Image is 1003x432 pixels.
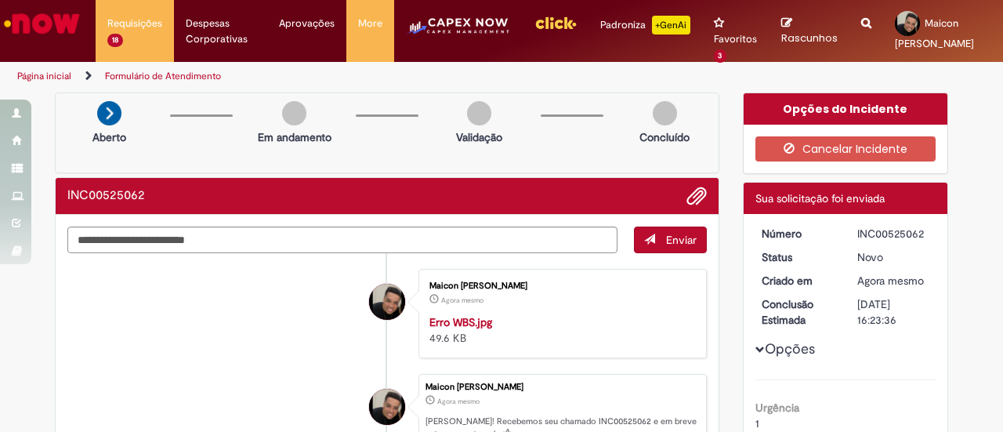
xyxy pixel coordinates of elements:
[857,296,930,328] div: [DATE] 16:23:36
[67,189,145,203] h2: INC00525062 Histórico de tíquete
[429,315,492,329] a: Erro WBS.jpg
[750,226,846,241] dt: Número
[750,273,846,289] dt: Criado em
[279,16,335,31] span: Aprovações
[429,281,690,291] div: Maicon [PERSON_NAME]
[755,416,759,430] span: 1
[369,389,405,425] div: Maicon Cristian Braga De Oliveira
[17,70,71,82] a: Página inicial
[714,49,727,63] span: 3
[429,314,690,346] div: 49.6 KB
[857,249,930,265] div: Novo
[750,249,846,265] dt: Status
[67,227,617,252] textarea: Digite sua mensagem aqui...
[2,8,82,39] img: ServiceNow
[714,31,757,47] span: Favoritos
[686,186,707,206] button: Adicionar anexos
[441,296,483,305] time: 29/09/2025 15:23:30
[781,31,838,45] span: Rascunhos
[600,16,690,34] div: Padroniza
[744,93,948,125] div: Opções do Incidente
[369,284,405,320] div: Maicon Cristian Braga De Oliveira
[441,296,483,305] span: Agora mesmo
[857,273,930,289] div: 29/09/2025 15:23:36
[895,16,974,50] span: Maicon [PERSON_NAME]
[755,136,936,162] button: Cancelar Incidente
[107,16,162,31] span: Requisições
[107,34,123,47] span: 18
[456,129,502,145] p: Validação
[437,397,480,406] time: 29/09/2025 15:23:36
[653,101,677,125] img: img-circle-grey.png
[652,16,690,34] p: +GenAi
[358,16,382,31] span: More
[755,191,885,205] span: Sua solicitação foi enviada
[857,226,930,241] div: INC00525062
[639,129,690,145] p: Concluído
[781,16,838,45] a: Rascunhos
[406,16,510,47] img: CapexLogo5.png
[666,233,697,247] span: Enviar
[634,227,707,253] button: Enviar
[534,11,577,34] img: click_logo_yellow_360x200.png
[857,274,924,288] span: Agora mesmo
[437,397,480,406] span: Agora mesmo
[467,101,491,125] img: img-circle-grey.png
[92,129,126,145] p: Aberto
[755,401,799,415] b: Urgência
[97,101,121,125] img: arrow-next.png
[186,16,255,47] span: Despesas Corporativas
[425,383,698,392] div: Maicon [PERSON_NAME]
[750,296,846,328] dt: Conclusão Estimada
[12,62,657,91] ul: Trilhas de página
[105,70,221,82] a: Formulário de Atendimento
[258,129,331,145] p: Em andamento
[282,101,306,125] img: img-circle-grey.png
